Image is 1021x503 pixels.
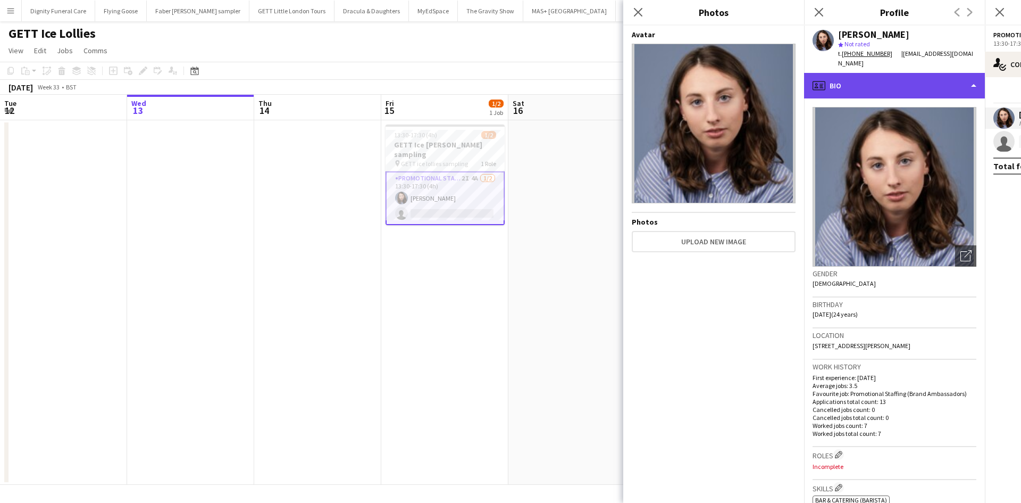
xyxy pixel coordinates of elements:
span: [STREET_ADDRESS][PERSON_NAME] [813,342,910,350]
p: Worked jobs total count: 7 [813,430,976,438]
div: 1 Job [489,109,503,117]
h3: Roles [813,449,976,460]
span: 1/2 [481,131,496,139]
span: 13 [130,104,146,117]
h1: GETT Ice Lollies [9,26,96,42]
span: [DATE] (24 years) [813,310,858,318]
p: Incomplete [813,463,976,471]
span: | [EMAIL_ADDRESS][DOMAIN_NAME] [838,50,973,67]
h3: GETT Ice [PERSON_NAME] sampling [386,140,505,159]
button: MyEdSpace [409,1,458,21]
button: Dignity Funeral Care [22,1,95,21]
span: View [9,46,23,55]
h3: Location [813,331,976,340]
h4: Avatar [632,30,796,39]
span: Fri [386,98,394,108]
div: [DATE] [9,82,33,93]
button: Faber [PERSON_NAME] sampler [147,1,249,21]
div: t. [838,49,901,59]
h3: Work history [813,362,976,372]
span: 13:30-17:30 (4h) [394,131,437,139]
h3: Birthday [813,300,976,309]
p: Cancelled jobs count: 0 [813,406,976,414]
p: Applications total count: 13 [813,398,976,406]
h3: Photos [623,5,804,19]
span: Comms [83,46,107,55]
span: Edit [34,46,46,55]
button: LOST [PERSON_NAME] 30K product trial [616,1,740,21]
button: The Gravity Show [458,1,523,21]
p: Cancelled jobs total count: 0 [813,414,976,422]
span: Jobs [57,46,73,55]
span: Tue [4,98,16,108]
p: Worked jobs count: 7 [813,422,976,430]
button: Dracula & Daughters [334,1,409,21]
img: Crew avatar [632,44,796,203]
p: Favourite job: Promotional Staffing (Brand Ambassadors) [813,390,976,398]
span: [DEMOGRAPHIC_DATA] [813,279,876,287]
a: Edit [30,44,51,57]
span: 16 [511,104,524,117]
button: Upload new image [632,231,796,252]
img: Crew avatar or photo [813,107,976,267]
span: GETT ice lollies sampling [401,160,468,168]
p: Average jobs: 3.5 [813,382,976,390]
h3: Skills [813,482,976,493]
a: Jobs [53,44,77,57]
span: Week 33 [35,83,62,91]
div: Open photos pop-in [955,245,976,267]
button: MAS+ [GEOGRAPHIC_DATA] [523,1,616,21]
div: Bio [804,73,985,98]
button: Flying Goose [95,1,147,21]
span: 1/2 [489,100,504,108]
p: First experience: [DATE] [813,374,976,382]
h3: Profile [804,5,985,19]
span: 14 [257,104,272,117]
span: Wed [131,98,146,108]
a: View [4,44,28,57]
a: Comms [79,44,112,57]
div: [PERSON_NAME] [838,30,909,39]
app-card-role: Promotional Staffing (Sampling Staff)2I4A1/213:30-17:30 (4h)[PERSON_NAME] [386,171,505,225]
span: 15 [384,104,394,117]
span: 12 [3,104,16,117]
span: Sat [513,98,524,108]
span: 1 Role [481,160,496,168]
app-job-card: 13:30-17:30 (4h)1/2GETT Ice [PERSON_NAME] sampling GETT ice lollies sampling1 RolePromotional Sta... [386,125,505,225]
span: Not rated [844,40,870,48]
div: BST [66,83,77,91]
h3: Gender [813,269,976,278]
h4: Photos [632,217,796,227]
span: Thu [258,98,272,108]
a: [PHONE_NUMBER] [842,50,901,57]
button: GETT Little London Tours [249,1,334,21]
